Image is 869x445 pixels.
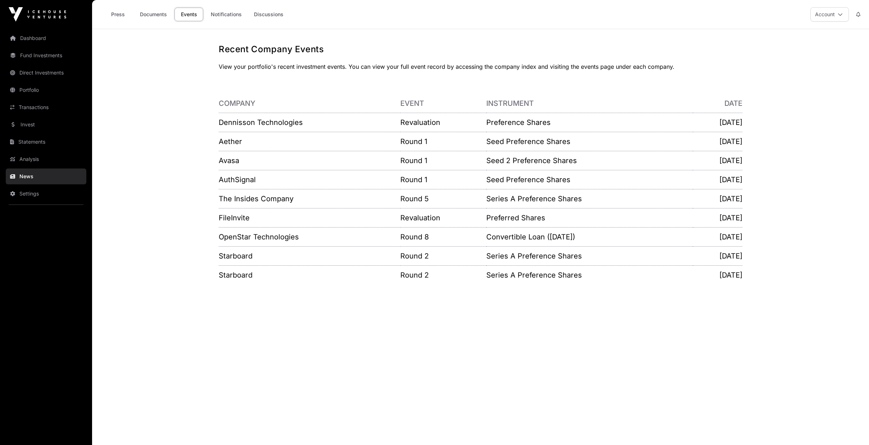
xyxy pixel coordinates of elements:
p: [DATE] [693,251,742,261]
p: Revaluation [400,213,486,223]
p: Round 1 [400,136,486,147]
a: Discussions [249,8,288,21]
p: Seed Preference Shares [486,175,693,185]
h1: Recent Company Events [219,44,742,55]
th: Event [400,94,486,113]
a: Aether [219,137,242,146]
p: View your portfolio's recent investment events. You can view your full event record by accessing ... [219,62,742,71]
p: [DATE] [693,175,742,185]
a: AuthSignal [219,175,256,184]
a: Starboard [219,252,252,260]
a: Notifications [206,8,246,21]
p: Round 8 [400,232,486,242]
a: Portfolio [6,82,86,98]
p: Series A Preference Shares [486,194,693,204]
p: [DATE] [693,117,742,127]
a: Documents [135,8,172,21]
a: OpenStar Technologies [219,233,299,241]
p: Round 5 [400,194,486,204]
p: [DATE] [693,136,742,147]
p: Preferred Shares [486,213,693,223]
a: Invest [6,117,86,132]
p: Series A Preference Shares [486,251,693,261]
a: Fund Investments [6,48,86,63]
a: News [6,168,86,184]
th: Company [219,94,400,113]
p: Preference Shares [486,117,693,127]
a: Analysis [6,151,86,167]
p: [DATE] [693,213,742,223]
a: Statements [6,134,86,150]
p: [DATE] [693,270,742,280]
p: Series A Preference Shares [486,270,693,280]
p: Revaluation [400,117,486,127]
img: Icehouse Ventures Logo [9,7,66,22]
iframe: Chat Widget [833,410,869,445]
a: Dennisson Technologies [219,118,303,127]
a: FileInvite [219,213,250,222]
p: [DATE] [693,232,742,242]
a: Transactions [6,99,86,115]
p: Round 2 [400,251,486,261]
th: Date [693,94,742,113]
p: [DATE] [693,194,742,204]
a: Events [174,8,203,21]
p: Seed Preference Shares [486,136,693,147]
a: The Insides Company [219,194,294,203]
a: Direct Investments [6,65,86,81]
p: Convertible Loan ([DATE]) [486,232,693,242]
button: Account [810,7,849,22]
p: Round 2 [400,270,486,280]
a: Starboard [219,271,252,279]
a: Avasa [219,156,239,165]
a: Dashboard [6,30,86,46]
a: Press [104,8,132,21]
p: Seed 2 Preference Shares [486,156,693,166]
p: Round 1 [400,156,486,166]
p: [DATE] [693,156,742,166]
a: Settings [6,186,86,202]
p: Round 1 [400,175,486,185]
th: Instrument [486,94,693,113]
